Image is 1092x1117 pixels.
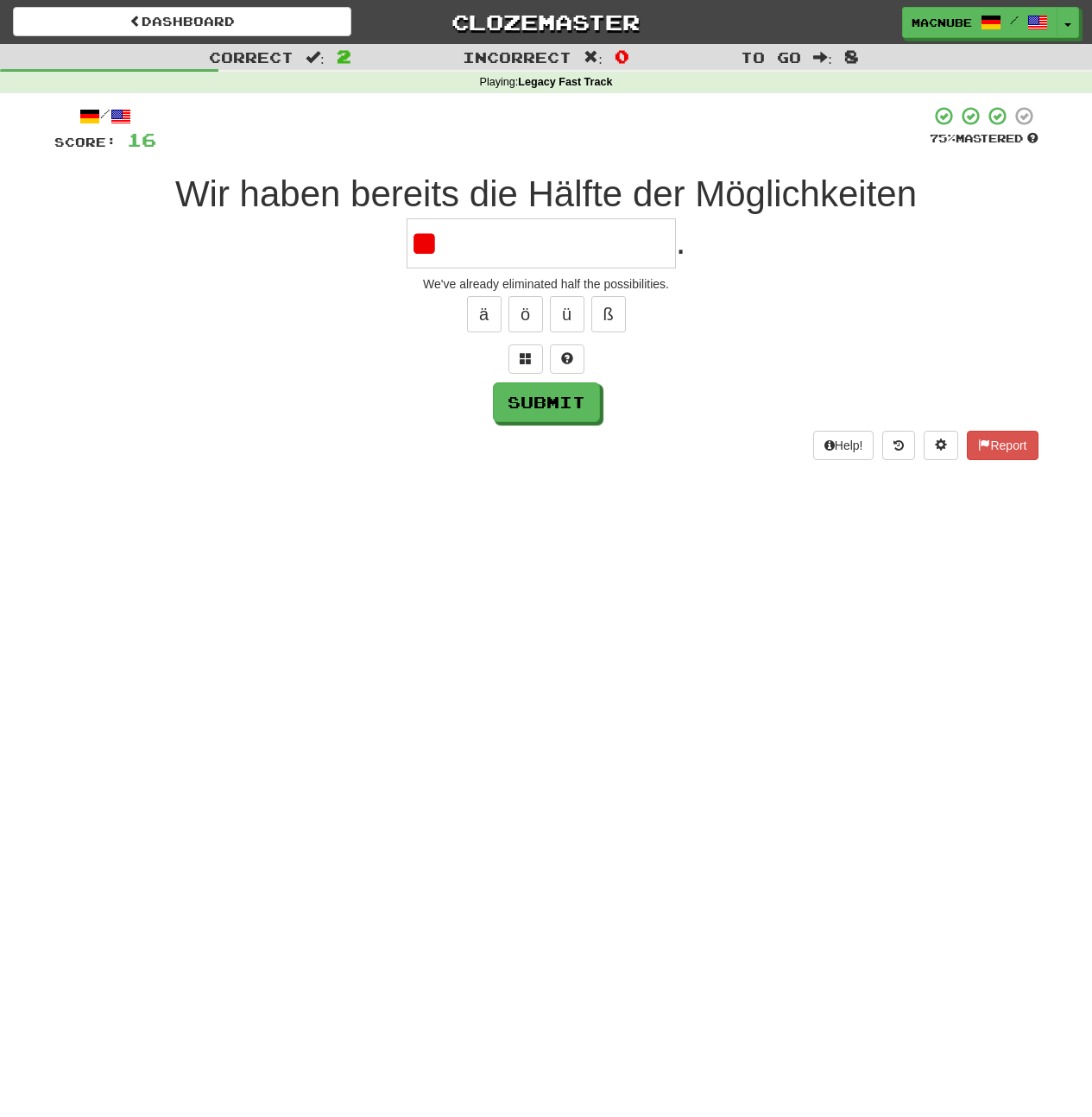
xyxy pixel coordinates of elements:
[813,431,874,460] button: Help!
[54,275,1038,293] div: We've already eliminated half the possibilities.
[508,344,543,374] button: Switch sentence to multiple choice alt+p
[463,48,571,66] span: Incorrect
[493,382,600,422] button: Submit
[518,76,612,88] strong: Legacy Fast Track
[615,46,629,66] span: 0
[930,131,956,145] span: 75 %
[54,135,117,149] span: Score:
[1010,14,1019,26] span: /
[209,48,294,66] span: Correct
[377,7,716,37] a: Clozemaster
[54,105,156,127] div: /
[676,221,686,262] span: .
[467,296,502,332] button: ä
[13,7,351,36] a: Dashboard
[813,50,832,65] span: :
[127,129,156,150] span: 16
[175,174,917,214] span: Wir haben bereits die Hälfte der Möglichkeiten
[967,431,1038,460] button: Report
[930,131,1038,147] div: Mastered
[508,296,543,332] button: ö
[584,50,603,65] span: :
[337,46,351,66] span: 2
[306,50,325,65] span: :
[550,296,584,332] button: ü
[902,7,1057,38] a: macnube /
[550,344,584,374] button: Single letter hint - you only get 1 per sentence and score half the points! alt+h
[912,15,972,30] span: macnube
[844,46,859,66] span: 8
[741,48,801,66] span: To go
[591,296,626,332] button: ß
[882,431,915,460] button: Round history (alt+y)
